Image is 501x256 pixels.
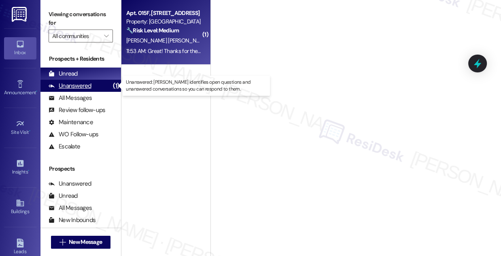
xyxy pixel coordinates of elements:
[126,9,201,17] div: Apt. 015F, [STREET_ADDRESS]
[49,118,93,127] div: Maintenance
[49,142,80,151] div: Escalate
[49,94,92,102] div: All Messages
[49,192,78,200] div: Unread
[4,37,36,59] a: Inbox
[49,106,105,114] div: Review follow-ups
[126,79,267,93] p: Unanswered: [PERSON_NAME] identifies open questions and unanswered conversations so you can respo...
[4,117,36,139] a: Site Visit •
[51,236,111,249] button: New Message
[4,157,36,178] a: Insights •
[111,80,121,92] div: (1)
[40,165,121,173] div: Prospects
[49,130,98,139] div: WO Follow-ups
[126,37,208,44] span: [PERSON_NAME] [PERSON_NAME]
[28,168,29,173] span: •
[49,82,91,90] div: Unanswered
[59,239,66,245] i: 
[49,216,96,224] div: New Inbounds
[29,128,30,134] span: •
[52,30,100,42] input: All communities
[126,47,404,55] div: 11:53 AM: Great! Thanks for the update. If you have any other questions or concerns, just let us ...
[36,89,37,94] span: •
[126,17,201,26] div: Property: [GEOGRAPHIC_DATA]
[49,70,78,78] div: Unread
[40,55,121,63] div: Prospects + Residents
[69,238,102,246] span: New Message
[12,7,28,22] img: ResiDesk Logo
[49,204,92,212] div: All Messages
[49,8,113,30] label: Viewing conversations for
[4,196,36,218] a: Buildings
[49,180,91,188] div: Unanswered
[104,33,108,39] i: 
[126,27,179,34] strong: 🔧 Risk Level: Medium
